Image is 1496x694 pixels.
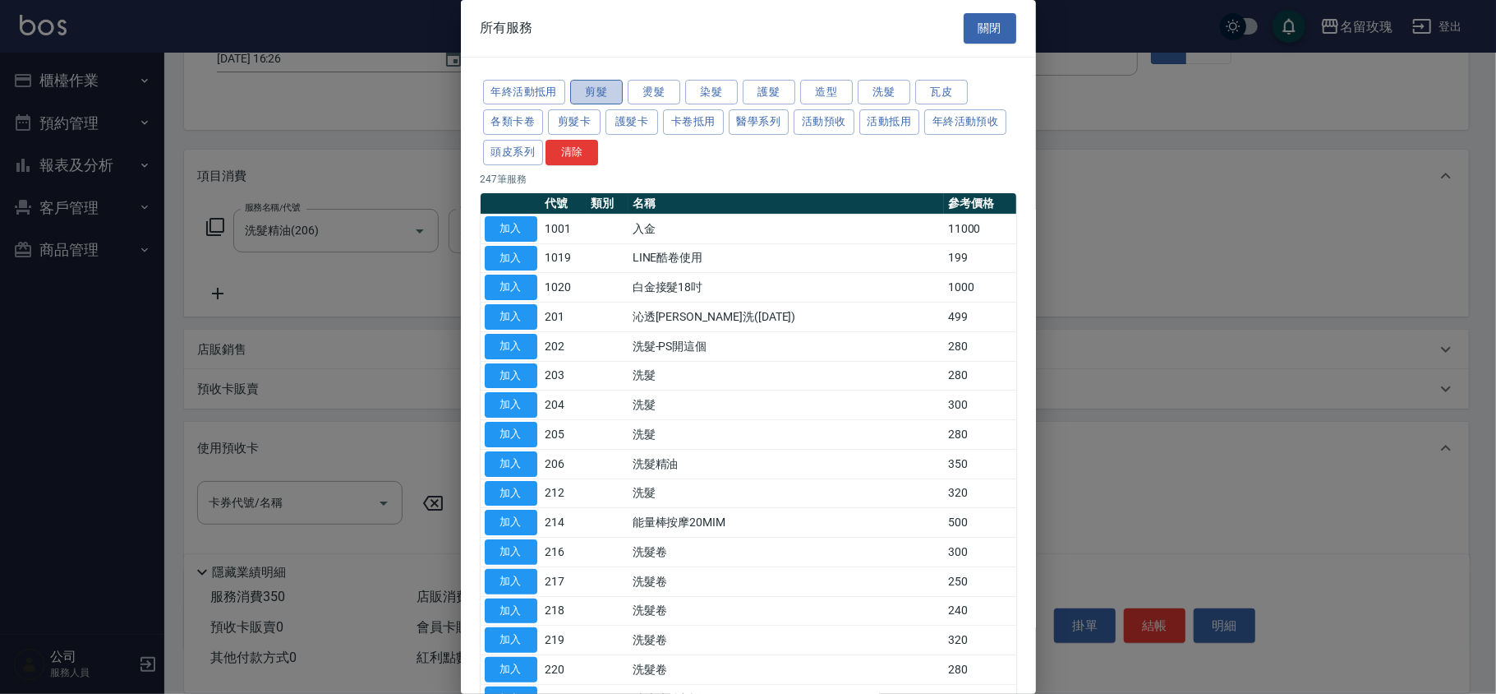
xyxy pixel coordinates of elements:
button: 年終活動預收 [924,109,1006,135]
th: 類別 [587,193,628,215]
button: 年終活動抵用 [483,80,565,105]
td: 219 [541,626,587,655]
th: 參考價格 [944,193,1016,215]
td: 220 [541,655,587,685]
td: 1019 [541,243,587,273]
td: 280 [944,361,1016,391]
button: 各類卡卷 [483,109,544,135]
td: 洗髮 [628,361,944,391]
button: 頭皮系列 [483,140,544,165]
td: 入金 [628,214,944,243]
td: 洗髮 [628,479,944,508]
td: 500 [944,508,1016,538]
button: 加入 [485,246,537,271]
td: 洗髮 [628,391,944,420]
button: 清除 [545,140,598,165]
td: LINE酷卷使用 [628,243,944,273]
th: 名稱 [628,193,944,215]
button: 護髮卡 [605,109,658,135]
td: 白金接髮18吋 [628,273,944,303]
td: 11000 [944,214,1016,243]
button: 醫學系列 [729,109,789,135]
span: 所有服務 [481,20,533,36]
button: 加入 [485,481,537,507]
td: 217 [541,567,587,596]
button: 加入 [485,451,537,477]
td: 206 [541,449,587,479]
button: 加入 [485,599,537,624]
td: 300 [944,538,1016,567]
button: 加入 [485,569,537,595]
td: 1020 [541,273,587,303]
button: 護髮 [743,80,795,105]
button: 加入 [485,539,537,565]
button: 加入 [485,657,537,682]
td: 216 [541,538,587,567]
td: 300 [944,391,1016,420]
td: 280 [944,655,1016,685]
button: 剪髮卡 [548,109,601,135]
td: 204 [541,391,587,420]
button: 關閉 [964,13,1016,44]
button: 活動抵用 [859,109,920,135]
button: 瓦皮 [915,80,968,105]
td: 洗髮卷 [628,538,944,567]
td: 201 [541,303,587,332]
td: 212 [541,479,587,508]
button: 加入 [485,422,537,447]
button: 造型 [800,80,853,105]
td: 280 [944,420,1016,450]
td: 214 [541,508,587,538]
button: 加入 [485,334,537,359]
button: 加入 [485,627,537,653]
button: 活動預收 [794,109,854,135]
button: 加入 [485,510,537,535]
td: 1000 [944,273,1016,303]
button: 加入 [485,216,537,242]
td: 240 [944,596,1016,626]
th: 代號 [541,193,587,215]
td: 洗髮精油 [628,449,944,479]
button: 加入 [485,275,537,300]
button: 加入 [485,363,537,389]
td: 1001 [541,214,587,243]
td: 洗髮卷 [628,567,944,596]
button: 加入 [485,304,537,330]
td: 洗髮卷 [628,626,944,655]
td: 洗髮-PS開這個 [628,331,944,361]
td: 250 [944,567,1016,596]
td: 218 [541,596,587,626]
td: 202 [541,331,587,361]
td: 320 [944,626,1016,655]
td: 洗髮卷 [628,596,944,626]
td: 280 [944,331,1016,361]
td: 499 [944,303,1016,332]
button: 染髮 [685,80,738,105]
td: 洗髮卷 [628,655,944,685]
p: 247 筆服務 [481,172,1016,187]
button: 燙髮 [628,80,680,105]
td: 203 [541,361,587,391]
td: 199 [944,243,1016,273]
td: 能量棒按摩20MIM [628,508,944,538]
td: 沁透[PERSON_NAME]洗([DATE]) [628,303,944,332]
button: 加入 [485,392,537,418]
td: 洗髮 [628,420,944,450]
button: 洗髮 [858,80,910,105]
td: 350 [944,449,1016,479]
td: 205 [541,420,587,450]
td: 320 [944,479,1016,508]
button: 剪髮 [570,80,623,105]
button: 卡卷抵用 [663,109,724,135]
